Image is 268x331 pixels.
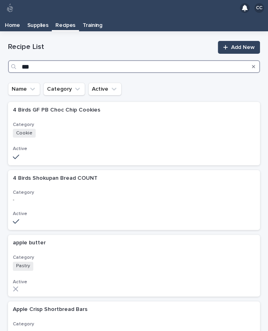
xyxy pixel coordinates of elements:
[8,170,260,230] a: 4 Birds Shokupan Bread COUNT4 Birds Shokupan Bread COUNT Category-Active
[8,60,260,73] input: Search
[1,16,24,31] a: Home
[13,321,255,327] h3: Category
[24,16,52,31] a: Supplies
[83,16,102,29] p: Training
[13,122,255,128] h3: Category
[79,16,106,31] a: Training
[13,105,102,114] p: 4 Birds GF PB Choc Chip Cookies
[218,41,260,54] a: Add New
[52,16,79,30] a: Recipes
[13,238,47,246] p: apple butter
[5,3,15,13] img: 80hjoBaRqlyywVK24fQd
[27,16,49,29] p: Supplies
[254,3,264,13] div: CC
[13,279,255,285] h3: Active
[13,129,36,138] span: Cookie
[231,45,255,50] span: Add New
[13,197,153,203] p: -
[88,83,122,95] button: Active
[5,16,20,29] p: Home
[13,146,255,152] h3: Active
[13,211,255,217] h3: Active
[8,83,40,95] button: Name
[13,305,89,313] p: Apple Crisp Shortbread Bars
[13,254,255,261] h3: Category
[13,189,255,196] h3: Category
[13,173,99,182] p: 4 Birds Shokupan Bread COUNT
[43,83,85,95] button: Category
[8,102,260,165] a: 4 Birds GF PB Choc Chip Cookies4 Birds GF PB Choc Chip Cookies CategoryCookieActive
[55,16,75,29] p: Recipes
[13,262,33,270] span: Pastry
[8,235,260,296] a: apple butterapple butter CategoryPastryActive
[8,43,213,52] h1: Recipe List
